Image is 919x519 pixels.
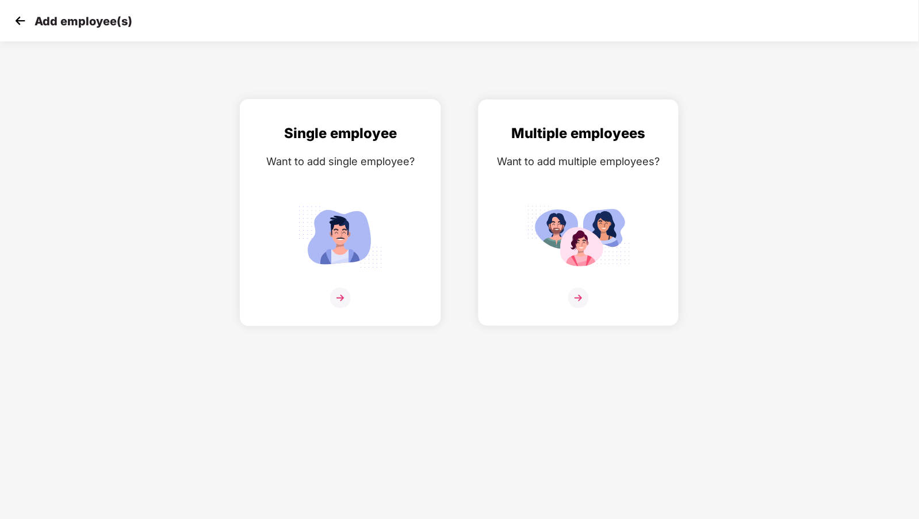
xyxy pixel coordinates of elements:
[289,201,392,273] img: svg+xml;base64,PHN2ZyB4bWxucz0iaHR0cDovL3d3dy53My5vcmcvMjAwMC9zdmciIGlkPSJTaW5nbGVfZW1wbG95ZWUiIH...
[568,288,589,308] img: svg+xml;base64,PHN2ZyB4bWxucz0iaHR0cDovL3d3dy53My5vcmcvMjAwMC9zdmciIHdpZHRoPSIzNiIgaGVpZ2h0PSIzNi...
[12,12,29,29] img: svg+xml;base64,PHN2ZyB4bWxucz0iaHR0cDovL3d3dy53My5vcmcvMjAwMC9zdmciIHdpZHRoPSIzMCIgaGVpZ2h0PSIzMC...
[330,288,351,308] img: svg+xml;base64,PHN2ZyB4bWxucz0iaHR0cDovL3d3dy53My5vcmcvMjAwMC9zdmciIHdpZHRoPSIzNiIgaGVpZ2h0PSIzNi...
[490,153,667,170] div: Want to add multiple employees?
[252,123,429,144] div: Single employee
[252,153,429,170] div: Want to add single employee?
[35,14,132,28] p: Add employee(s)
[527,201,630,273] img: svg+xml;base64,PHN2ZyB4bWxucz0iaHR0cDovL3d3dy53My5vcmcvMjAwMC9zdmciIGlkPSJNdWx0aXBsZV9lbXBsb3llZS...
[490,123,667,144] div: Multiple employees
